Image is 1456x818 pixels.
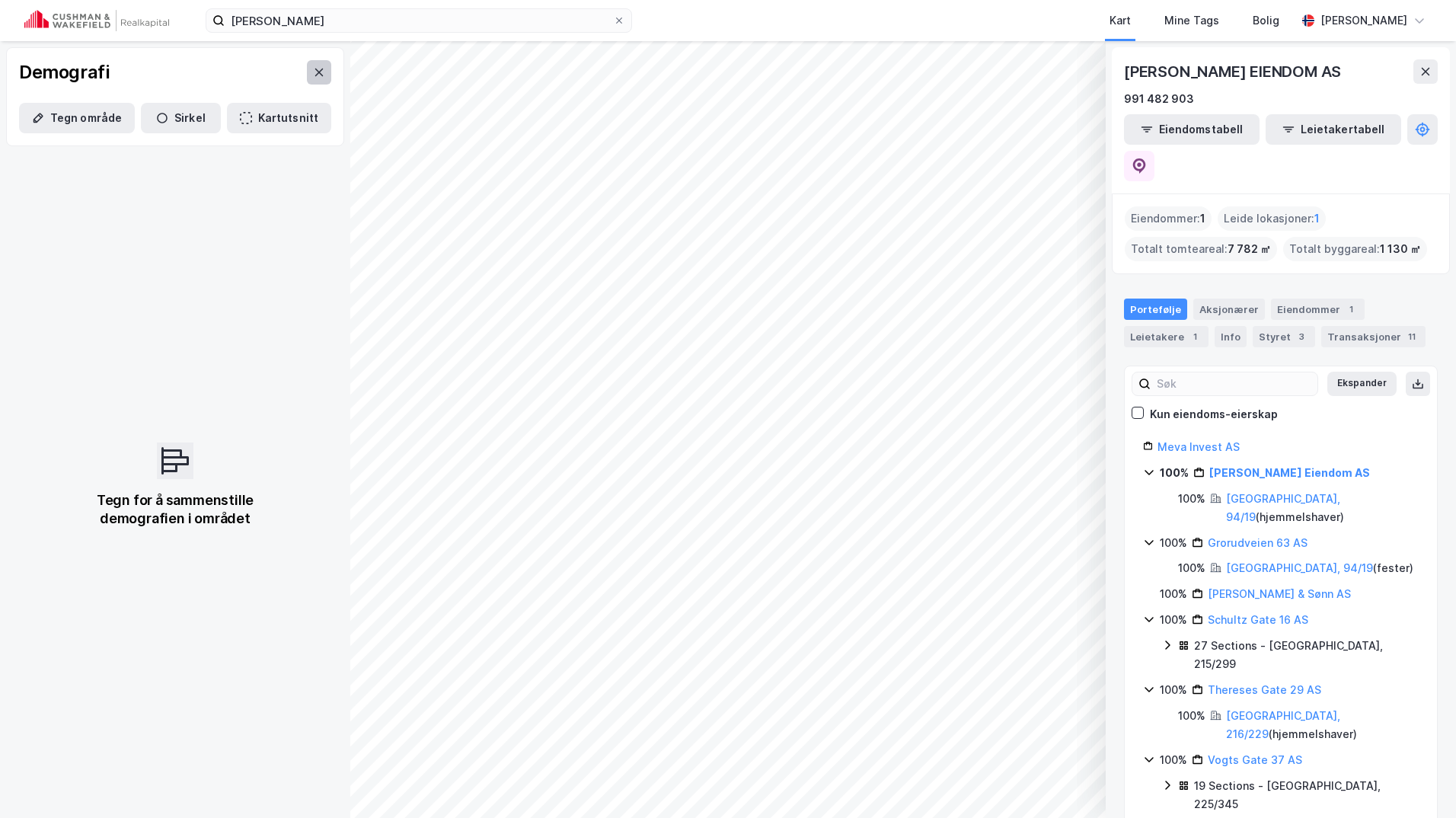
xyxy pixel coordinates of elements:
[19,60,109,85] div: Demografi
[1226,709,1340,740] a: [GEOGRAPHIC_DATA], 216/229
[1151,372,1317,395] input: Søk
[1321,326,1426,347] div: Transaksjoner
[1125,237,1277,261] div: Totalt tomteareal :
[1178,559,1205,577] div: 100%
[1150,405,1278,423] div: Kun eiendoms-eierskap
[1125,206,1212,231] div: Eiendommer :
[1157,440,1240,453] a: Meva Invest AS
[1380,240,1421,258] span: 1 130 ㎡
[1160,534,1187,552] div: 100%
[1226,490,1419,526] div: ( hjemmelshaver )
[1266,114,1401,145] button: Leietakertabell
[1320,11,1407,30] div: [PERSON_NAME]
[24,10,169,31] img: cushman-wakefield-realkapital-logo.202ea83816669bd177139c58696a8fa1.svg
[1209,466,1370,479] a: [PERSON_NAME] Eiendom AS
[1314,209,1320,228] span: 1
[1200,209,1205,228] span: 1
[1208,753,1302,766] a: Vogts Gate 37 AS
[1380,745,1456,818] div: Kontrollprogram for chat
[1283,237,1427,261] div: Totalt byggareal :
[1215,326,1247,347] div: Info
[1208,536,1308,549] a: Grorudveien 63 AS
[1271,299,1365,320] div: Eiendommer
[1124,59,1344,84] div: [PERSON_NAME] EIENDOM AS
[1380,745,1456,818] iframe: Chat Widget
[1124,326,1209,347] div: Leietakere
[1208,613,1308,626] a: Schultz Gate 16 AS
[1404,329,1419,344] div: 11
[1253,11,1279,30] div: Bolig
[1226,492,1340,523] a: [GEOGRAPHIC_DATA], 94/19
[1253,326,1315,347] div: Styret
[1226,707,1419,743] div: ( hjemmelshaver )
[1160,464,1189,482] div: 100%
[1160,585,1187,603] div: 100%
[1124,114,1260,145] button: Eiendomstabell
[78,491,273,528] div: Tegn for å sammenstille demografien i området
[1208,587,1351,600] a: [PERSON_NAME] & Sønn AS
[1164,11,1219,30] div: Mine Tags
[227,103,331,133] button: Kartutsnitt
[1193,299,1265,320] div: Aksjonærer
[1208,683,1321,696] a: Thereses Gate 29 AS
[1228,240,1271,258] span: 7 782 ㎡
[1178,490,1205,508] div: 100%
[1218,206,1326,231] div: Leide lokasjoner :
[1187,329,1202,344] div: 1
[141,103,221,133] button: Sirkel
[1160,751,1187,769] div: 100%
[1110,11,1131,30] div: Kart
[1343,302,1359,317] div: 1
[1327,372,1397,396] button: Ekspander
[1226,561,1373,574] a: [GEOGRAPHIC_DATA], 94/19
[1194,637,1419,673] div: 27 Sections - [GEOGRAPHIC_DATA], 215/299
[1124,90,1194,108] div: 991 482 903
[1178,707,1205,725] div: 100%
[1194,777,1419,813] div: 19 Sections - [GEOGRAPHIC_DATA], 225/345
[1124,299,1187,320] div: Portefølje
[1160,611,1187,629] div: 100%
[1294,329,1309,344] div: 3
[1160,681,1187,699] div: 100%
[1226,559,1413,577] div: ( fester )
[225,9,613,32] input: Søk på adresse, matrikkel, gårdeiere, leietakere eller personer
[19,103,135,133] button: Tegn område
